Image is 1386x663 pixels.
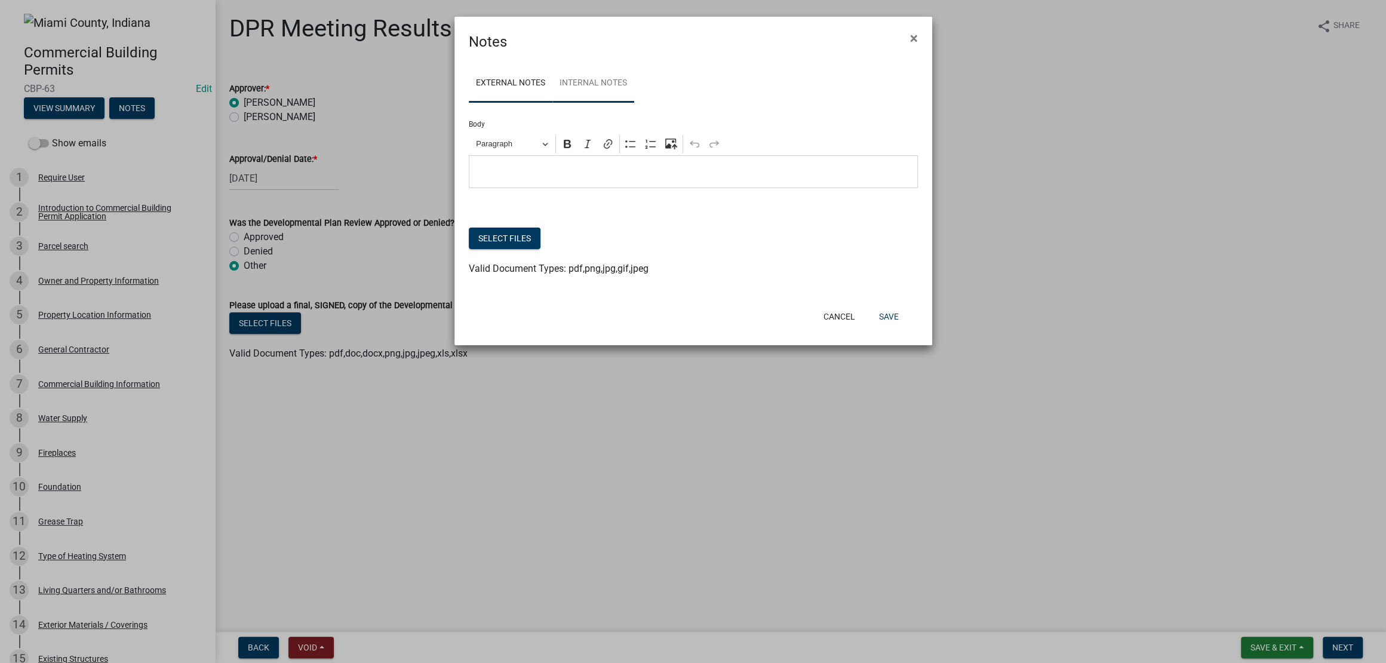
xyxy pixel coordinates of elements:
span: Valid Document Types: pdf,png,jpg,gif,jpeg [469,263,649,274]
button: Close [901,22,927,55]
span: × [910,30,918,47]
div: Editor editing area: main. Press Alt+0 for help. [469,155,918,188]
button: Select files [469,228,540,249]
button: Paragraph, Heading [471,135,553,154]
label: Body [469,121,485,128]
a: Internal Notes [552,65,634,103]
a: External Notes [469,65,552,103]
button: Cancel [814,306,865,327]
div: Editor toolbar [469,133,918,155]
h4: Notes [469,31,507,53]
button: Save [869,306,908,327]
span: Paragraph [476,137,538,151]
